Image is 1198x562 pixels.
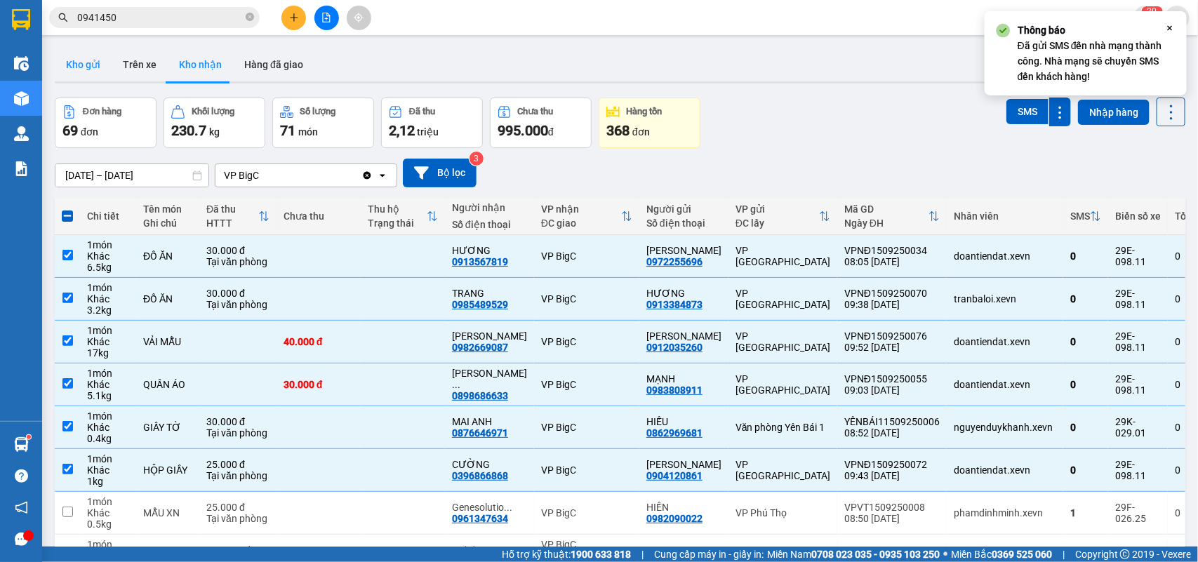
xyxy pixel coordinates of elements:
span: đ [548,126,554,138]
div: 0982669087 [452,342,508,353]
div: HƯƠNG [646,288,721,299]
div: 0961347634 [452,513,508,524]
div: Chưa thu [284,210,354,222]
div: MINH BÙI [452,330,527,342]
div: 1 món [87,453,129,464]
div: 1 món [87,239,129,250]
button: aim [347,6,371,30]
div: Khác [87,507,129,518]
div: Người gửi [646,203,721,215]
th: Toggle SortBy [728,198,837,235]
span: 995.000 [498,122,548,139]
button: SMS [1006,99,1049,124]
div: VP BigC [541,336,632,347]
div: CƯỜNG [452,459,527,470]
div: MAY TUẤN TIẾN [646,330,721,342]
div: 0 [1070,379,1101,390]
div: Hàng tồn [627,107,663,116]
div: Số lượng [300,107,336,116]
button: Kho gửi [55,48,112,81]
th: Toggle SortBy [837,198,947,235]
button: Đã thu2,12 triệu [381,98,483,148]
span: nguyentrungtu.xevn [1011,8,1133,26]
div: SMS [1070,210,1090,222]
div: VP BigC [541,507,632,518]
th: Toggle SortBy [199,198,277,235]
img: solution-icon [14,161,29,176]
div: 1 kg [87,476,129,487]
div: Số điện thoại [646,218,721,229]
div: Khác [87,422,129,433]
div: VP [GEOGRAPHIC_DATA] [736,373,830,396]
div: tranbaloi.xevn [954,293,1056,305]
div: 1 món [87,496,129,507]
div: Chưa thu [518,107,554,116]
div: Đã gửi SMS đến nhà mạng thành công. Nhà mạng sẽ chuyển SMS đến khách hàng! [1018,22,1164,84]
button: Số lượng71món [272,98,374,148]
span: Hỗ trợ kỹ thuật: [502,547,631,562]
th: Toggle SortBy [361,198,445,235]
div: 140.000 đ [206,544,269,556]
span: Miền Bắc [951,547,1052,562]
strong: 0708 023 035 - 0935 103 250 [811,549,940,560]
div: 1 món [87,539,129,550]
div: 6.5 kg [87,262,129,273]
button: Trên xe [112,48,168,81]
div: 0862969681 [646,427,703,439]
div: 0 [1070,464,1101,476]
div: MẪU XN [143,507,192,518]
div: Ghi chú [143,218,192,229]
div: Biển số xe [1115,210,1161,222]
div: 0 [1070,422,1101,433]
div: phamdinhminh.xevn [954,507,1056,518]
div: ĐC giao [541,218,621,229]
div: nguyenduykhanh.xevn [954,422,1056,433]
div: 29E-098.11 [1115,245,1161,267]
div: 0876646971 [452,427,508,439]
div: VPNĐ1509250076 [844,330,940,342]
div: VP Phú Thọ [736,507,830,518]
div: 0 [1070,293,1101,305]
span: 230.7 [171,122,206,139]
div: Trạng thái [368,218,427,229]
div: Tại văn phòng [206,299,269,310]
svg: Close [1164,22,1176,34]
div: Nhân viên [954,210,1056,222]
div: VP BigC [541,379,632,390]
div: 30.000 đ [284,379,354,390]
div: Khác [87,379,129,390]
th: Toggle SortBy [1063,198,1108,235]
button: Khối lượng230.7kg [164,98,265,148]
sup: 20 [1142,6,1163,16]
button: Hàng tồn368đơn [599,98,700,148]
div: Tại văn phòng [206,470,269,481]
span: aim [354,13,364,22]
div: 0396866868 [452,470,508,481]
div: Mã GD [844,203,929,215]
sup: 1 [27,435,31,439]
div: Thu hộ [368,203,427,215]
span: Miền Nam [767,547,940,562]
div: 1 món [87,325,129,336]
span: món [298,126,318,138]
span: 69 [62,122,78,139]
div: 09:43 [DATE] [844,470,940,481]
button: Nhập hàng [1078,100,1150,125]
span: kg [209,126,220,138]
div: ĐỒ ĂN [143,250,192,262]
img: warehouse-icon [14,91,29,106]
div: Số điện thoại [452,219,527,230]
span: đơn [81,126,98,138]
div: VP BigC [541,293,632,305]
div: 0913384873 [646,299,703,310]
div: 30.000 đ [206,245,269,256]
div: 0982090022 [646,513,703,524]
span: 368 [606,122,630,139]
div: Đã thu [409,107,435,116]
button: plus [281,6,306,30]
span: 2 [1147,6,1152,16]
div: 29E-098.11 [1115,373,1161,396]
div: 29E-098.11 [1115,288,1161,310]
div: 29E-098.11 [1115,330,1161,353]
span: ... [504,502,512,513]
